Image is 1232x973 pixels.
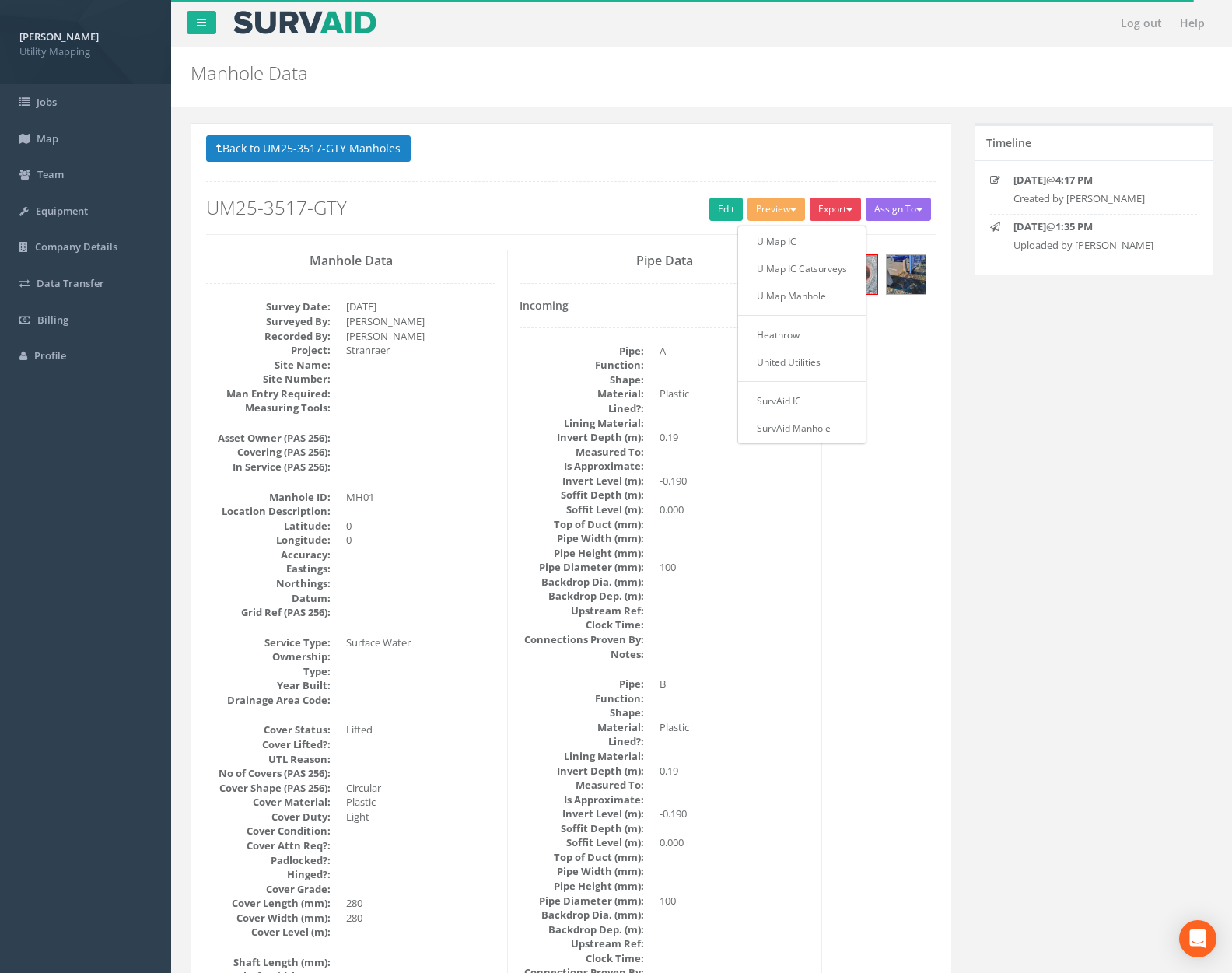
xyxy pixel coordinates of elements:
[206,649,331,664] dt: Ownership:
[660,502,809,517] dd: 0.000
[520,373,644,387] dt: Shape:
[520,344,644,359] dt: Pipe:
[660,807,809,821] dd: -0.190
[346,911,495,926] dd: 280
[346,299,495,314] dd: [DATE]
[206,548,331,562] dt: Accuracy:
[866,198,931,221] button: Assign To
[19,26,152,58] a: [PERSON_NAME] Utility Mapping
[206,562,331,576] dt: Eastings:
[206,911,331,926] dt: Cover Width (mm):
[660,560,809,575] dd: 100
[206,198,936,218] h2: UM25-3517-GTY
[1013,173,1182,187] p: @
[741,257,863,281] a: U Map IC Catsurveys
[520,835,644,850] dt: Soffit Level (m):
[206,635,331,650] dt: Service Type:
[37,167,64,181] span: Team
[520,575,644,590] dt: Backdrop Dia. (mm):
[1179,920,1216,957] div: Open Intercom Messenger
[346,343,495,358] dd: Stranraer
[206,867,331,882] dt: Hinged?:
[520,358,644,373] dt: Function:
[346,781,495,796] dd: Circular
[206,299,331,314] dt: Survey Date:
[37,95,57,109] span: Jobs
[346,329,495,344] dd: [PERSON_NAME]
[206,723,331,737] dt: Cover Status:
[520,807,644,821] dt: Invert Level (m):
[520,749,644,764] dt: Lining Material:
[520,734,644,749] dt: Lined?:
[520,502,644,517] dt: Soffit Level (m):
[1055,219,1093,233] strong: 1:35 PM
[206,576,331,591] dt: Northings:
[520,401,644,416] dt: Lined?:
[206,752,331,767] dt: UTL Reason:
[346,723,495,737] dd: Lifted
[206,343,331,358] dt: Project:
[520,864,644,879] dt: Pipe Width (mm):
[346,519,495,534] dd: 0
[206,504,331,519] dt: Location Description:
[520,416,644,431] dt: Lining Material:
[19,44,152,59] span: Utility Mapping
[1013,191,1182,206] p: Created by [PERSON_NAME]
[206,664,331,679] dt: Type:
[19,30,99,44] strong: [PERSON_NAME]
[346,810,495,824] dd: Light
[206,314,331,329] dt: Surveyed By:
[346,314,495,329] dd: [PERSON_NAME]
[520,459,644,474] dt: Is Approximate:
[887,255,926,294] img: eeba8452-c5a0-807a-8ab2-4ef1ad8e24c2_c631b9a3-46be-e38a-4220-0d774b4e87d9_thumb.jpg
[660,474,809,488] dd: -0.190
[1013,173,1046,187] strong: [DATE]
[520,604,644,618] dt: Upstream Ref:
[520,691,644,706] dt: Function:
[206,882,331,897] dt: Cover Grade:
[709,198,743,221] a: Edit
[206,896,331,911] dt: Cover Length (mm):
[741,389,863,413] a: SurvAid IC
[206,372,331,387] dt: Site Number:
[520,546,644,561] dt: Pipe Height (mm):
[520,618,644,632] dt: Clock Time:
[346,533,495,548] dd: 0
[810,198,861,221] button: Export
[520,430,644,445] dt: Invert Depth (m):
[520,254,809,268] h3: Pipe Data
[36,204,88,218] span: Equipment
[520,474,644,488] dt: Invert Level (m):
[37,313,68,327] span: Billing
[741,229,863,254] a: U Map IC
[520,647,644,662] dt: Notes:
[520,387,644,401] dt: Material:
[206,533,331,548] dt: Longitude:
[520,445,644,460] dt: Measured To:
[206,605,331,620] dt: Grid Ref (PAS 256):
[206,490,331,505] dt: Manhole ID:
[206,591,331,606] dt: Datum:
[1013,238,1182,253] p: Uploaded by [PERSON_NAME]
[206,519,331,534] dt: Latitude:
[206,737,331,752] dt: Cover Lifted?:
[520,936,644,951] dt: Upstream Ref:
[206,387,331,401] dt: Man Entry Required:
[206,766,331,781] dt: No of Covers (PAS 256):
[520,632,644,647] dt: Connections Proven By:
[206,135,411,162] button: Back to UM25-3517-GTY Manholes
[741,323,863,347] a: Heathrow
[346,896,495,911] dd: 280
[206,401,331,415] dt: Measuring Tools:
[206,824,331,838] dt: Cover Condition:
[206,838,331,853] dt: Cover Attn Req?:
[520,560,644,575] dt: Pipe Diameter (mm):
[520,531,644,546] dt: Pipe Width (mm):
[1055,173,1093,187] strong: 4:17 PM
[520,879,644,894] dt: Pipe Height (mm):
[660,344,809,359] dd: A
[206,795,331,810] dt: Cover Material:
[520,778,644,793] dt: Measured To:
[741,416,863,440] a: SurvAid Manhole
[191,63,1038,83] h2: Manhole Data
